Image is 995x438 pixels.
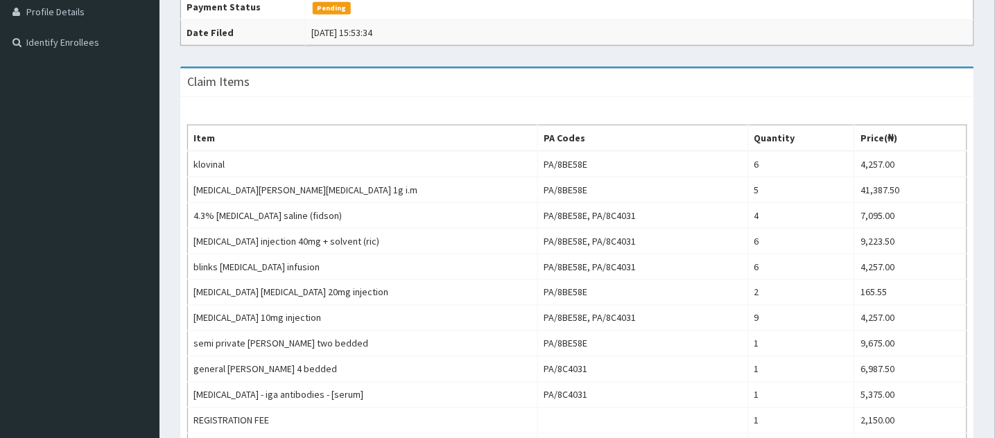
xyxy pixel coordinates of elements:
td: 6 [748,151,855,177]
td: 4,257.00 [855,151,967,177]
th: Item [188,125,538,152]
td: REGISTRATION FEE [188,408,538,434]
td: klovinal [188,151,538,177]
td: [MEDICAL_DATA][PERSON_NAME][MEDICAL_DATA] 1g i.m [188,177,538,203]
td: PA/8C4031 [538,383,748,408]
span: Pending [313,2,351,15]
h3: Claim Items [187,76,250,88]
td: 41,387.50 [855,177,967,203]
td: PA/8BE58E [538,331,748,357]
td: 9,675.00 [855,331,967,357]
td: PA/8BE58E [538,177,748,203]
td: 4 [748,203,855,229]
td: 6 [748,254,855,280]
td: [MEDICAL_DATA] [MEDICAL_DATA] 20mg injection [188,280,538,306]
td: 165.55 [855,280,967,306]
td: 4,257.00 [855,254,967,280]
td: 1 [748,408,855,434]
td: 9 [748,306,855,331]
td: PA/8BE58E, PA/8C4031 [538,254,748,280]
td: blinks [MEDICAL_DATA] infusion [188,254,538,280]
td: general [PERSON_NAME] 4 bedded [188,357,538,383]
td: 1 [748,357,855,383]
td: semi private [PERSON_NAME] two bedded [188,331,538,357]
td: 1 [748,331,855,357]
td: PA/8C4031 [538,357,748,383]
td: 4.3% [MEDICAL_DATA] saline (fidson) [188,203,538,229]
td: 5 [748,177,855,203]
th: Quantity [748,125,855,152]
td: 6,987.50 [855,357,967,383]
td: 6 [748,229,855,254]
td: [MEDICAL_DATA] 10mg injection [188,306,538,331]
td: [MEDICAL_DATA] injection 40mg + solvent (ric) [188,229,538,254]
div: [DATE] 15:53:34 [311,26,372,40]
th: Price(₦) [855,125,967,152]
td: 4,257.00 [855,306,967,331]
td: 5,375.00 [855,383,967,408]
th: Date Filed [181,20,306,46]
td: 2,150.00 [855,408,967,434]
td: 1 [748,383,855,408]
td: PA/8BE58E [538,151,748,177]
td: PA/8BE58E [538,280,748,306]
td: PA/8BE58E, PA/8C4031 [538,229,748,254]
td: 2 [748,280,855,306]
td: PA/8BE58E, PA/8C4031 [538,203,748,229]
th: PA Codes [538,125,748,152]
td: 9,223.50 [855,229,967,254]
td: 7,095.00 [855,203,967,229]
td: [MEDICAL_DATA] - iga antibodies - [serum] [188,383,538,408]
td: PA/8BE58E, PA/8C4031 [538,306,748,331]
